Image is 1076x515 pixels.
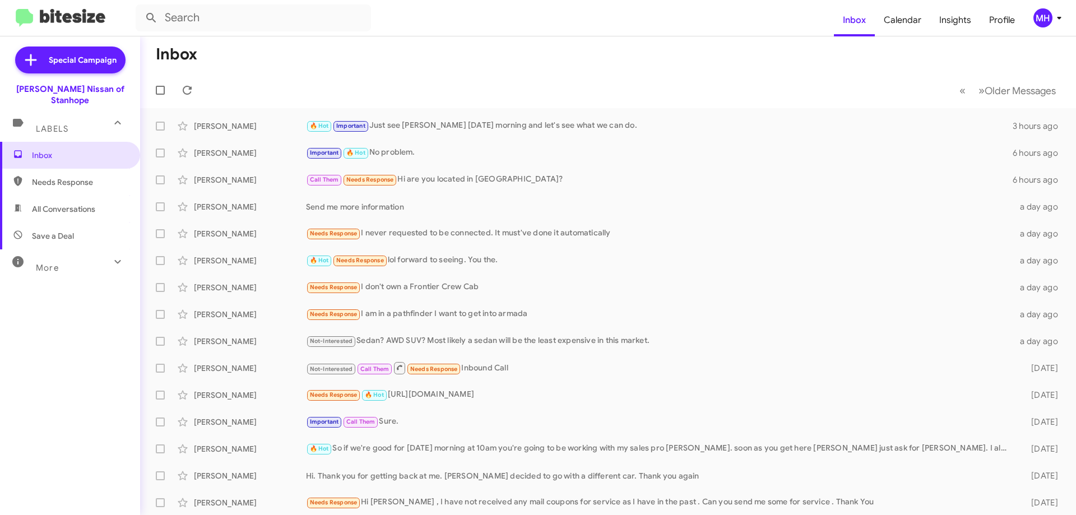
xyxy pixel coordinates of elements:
div: Just see [PERSON_NAME] [DATE] morning and let's see what we can do. [306,119,1013,132]
div: [PERSON_NAME] [194,228,306,239]
div: [PERSON_NAME] [194,120,306,132]
span: Save a Deal [32,230,74,242]
span: 🔥 Hot [310,445,329,452]
span: Needs Response [346,176,394,183]
span: More [36,263,59,273]
button: Previous [953,79,972,102]
span: Special Campaign [49,54,117,66]
div: [PERSON_NAME] [194,147,306,159]
div: I never requested to be connected. It must've done it automatically [306,227,1013,240]
span: 🔥 Hot [310,122,329,129]
nav: Page navigation example [953,79,1063,102]
div: Sedan? AWD SUV? Most likely a sedan will be the least expensive in this market. [306,335,1013,347]
div: No problem. [306,146,1013,159]
div: [PERSON_NAME] [194,416,306,428]
div: [PERSON_NAME] [194,443,306,454]
div: I am in a pathfinder I want to get into armada [306,308,1013,321]
div: [PERSON_NAME] [194,470,306,481]
span: Older Messages [985,85,1056,97]
div: Send me more information [306,201,1013,212]
a: Inbox [834,4,875,36]
div: lol forward to seeing. You the. [306,254,1013,267]
span: Needs Response [310,284,358,291]
div: MH [1033,8,1052,27]
span: Call Them [360,365,389,373]
div: Inbound Call [306,361,1013,375]
span: Important [310,149,339,156]
div: [DATE] [1013,470,1067,481]
a: Calendar [875,4,930,36]
div: [PERSON_NAME] [194,282,306,293]
div: [PERSON_NAME] [194,201,306,212]
div: 3 hours ago [1013,120,1067,132]
div: Hi [PERSON_NAME] , I have not received any mail coupons for service as I have in the past . Can y... [306,496,1013,509]
span: 🔥 Hot [310,257,329,264]
span: Call Them [310,176,339,183]
span: 🔥 Hot [365,391,384,398]
span: » [978,83,985,98]
div: a day ago [1013,282,1067,293]
div: [PERSON_NAME] [194,336,306,347]
span: Needs Response [310,230,358,237]
span: Needs Response [310,391,358,398]
div: [PERSON_NAME] [194,309,306,320]
span: Needs Response [310,310,358,318]
span: Needs Response [310,499,358,506]
div: So if we're good for [DATE] morning at 10am you're going to be working with my sales pro [PERSON_... [306,442,1013,455]
div: I don't own a Frontier Crew Cab [306,281,1013,294]
div: Sure. [306,415,1013,428]
button: Next [972,79,1063,102]
span: Labels [36,124,68,134]
span: Important [310,418,339,425]
a: Special Campaign [15,47,126,73]
a: Profile [980,4,1024,36]
span: Not-Interested [310,337,353,345]
a: Insights [930,4,980,36]
div: Hi. Thank you for getting back at me. [PERSON_NAME] decided to go with a different car. Thank you... [306,470,1013,481]
div: [PERSON_NAME] [194,363,306,374]
div: [URL][DOMAIN_NAME] [306,388,1013,401]
div: [PERSON_NAME] [194,497,306,508]
span: Needs Response [336,257,384,264]
span: All Conversations [32,203,95,215]
span: Important [336,122,365,129]
span: Call Them [346,418,375,425]
div: [PERSON_NAME] [194,174,306,185]
div: a day ago [1013,336,1067,347]
div: [DATE] [1013,443,1067,454]
span: Needs Response [32,177,127,188]
div: a day ago [1013,255,1067,266]
span: Needs Response [410,365,458,373]
span: Inbox [32,150,127,161]
div: Hi are you located in [GEOGRAPHIC_DATA]? [306,173,1013,186]
div: [DATE] [1013,389,1067,401]
div: 6 hours ago [1013,147,1067,159]
div: a day ago [1013,309,1067,320]
div: [DATE] [1013,416,1067,428]
h1: Inbox [156,45,197,63]
button: MH [1024,8,1064,27]
div: a day ago [1013,201,1067,212]
input: Search [136,4,371,31]
div: [PERSON_NAME] [194,389,306,401]
span: Not-Interested [310,365,353,373]
div: [DATE] [1013,497,1067,508]
div: [PERSON_NAME] [194,255,306,266]
div: a day ago [1013,228,1067,239]
span: 🔥 Hot [346,149,365,156]
div: [DATE] [1013,363,1067,374]
span: « [959,83,966,98]
div: 6 hours ago [1013,174,1067,185]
